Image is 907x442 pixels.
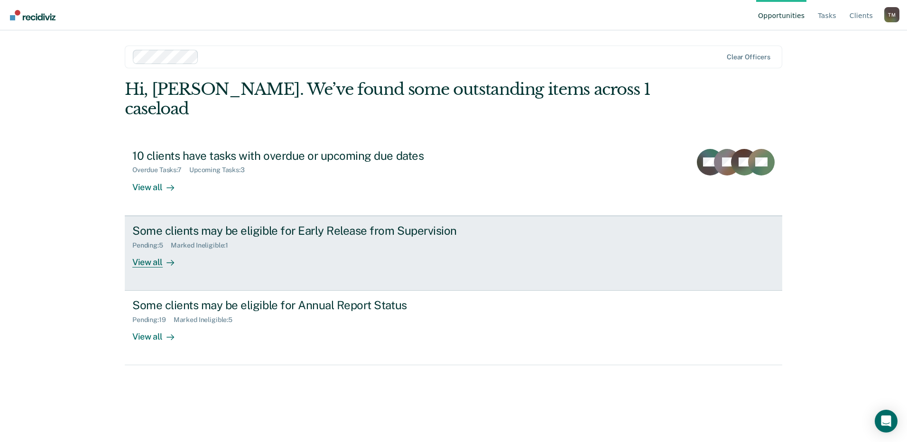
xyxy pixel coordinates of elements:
div: Pending : 19 [132,316,174,324]
button: Profile dropdown button [884,7,899,22]
div: Upcoming Tasks : 3 [189,166,252,174]
div: Some clients may be eligible for Early Release from Supervision [132,224,465,238]
div: T M [884,7,899,22]
div: Marked Ineligible : 5 [174,316,240,324]
div: Some clients may be eligible for Annual Report Status [132,298,465,312]
a: Some clients may be eligible for Early Release from SupervisionPending:5Marked Ineligible:1View all [125,216,782,291]
div: Pending : 5 [132,241,171,249]
div: Hi, [PERSON_NAME]. We’ve found some outstanding items across 1 caseload [125,80,651,119]
div: View all [132,249,185,267]
div: Marked Ineligible : 1 [171,241,236,249]
div: View all [132,174,185,193]
img: Recidiviz [10,10,56,20]
div: View all [132,324,185,342]
div: Clear officers [727,53,770,61]
div: 10 clients have tasks with overdue or upcoming due dates [132,149,465,163]
a: Some clients may be eligible for Annual Report StatusPending:19Marked Ineligible:5View all [125,291,782,365]
div: Overdue Tasks : 7 [132,166,189,174]
a: 10 clients have tasks with overdue or upcoming due datesOverdue Tasks:7Upcoming Tasks:3View all [125,141,782,216]
div: Open Intercom Messenger [875,410,898,433]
